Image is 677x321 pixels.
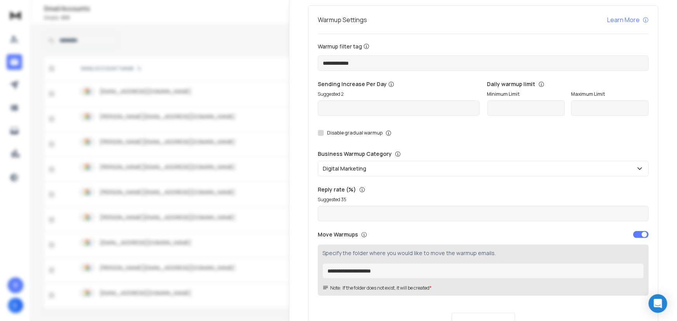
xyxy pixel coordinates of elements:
p: Move Warmups [318,231,481,238]
p: Suggested 2 [318,91,480,97]
p: Specify the folder where you would like to move the warmup emails. [322,249,644,257]
a: Learn More [607,15,649,24]
p: Daily warmup limit [487,80,649,88]
p: Business Warmup Category [318,150,649,158]
p: Sending Increase Per Day [318,80,480,88]
label: Minimum Limit [487,91,565,97]
h1: Warmup Settings [318,15,367,24]
p: If the folder does not exist, it will be created [343,285,429,291]
label: Disable gradual warmup [327,130,383,136]
p: Reply rate (%) [318,186,649,193]
label: Maximum Limit [571,91,649,97]
span: Note: [322,285,341,291]
p: Suggested 35 [318,197,649,203]
label: Warmup filter tag [318,43,649,49]
p: Digital Marketing [323,165,369,173]
div: Open Intercom Messenger [649,294,667,313]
